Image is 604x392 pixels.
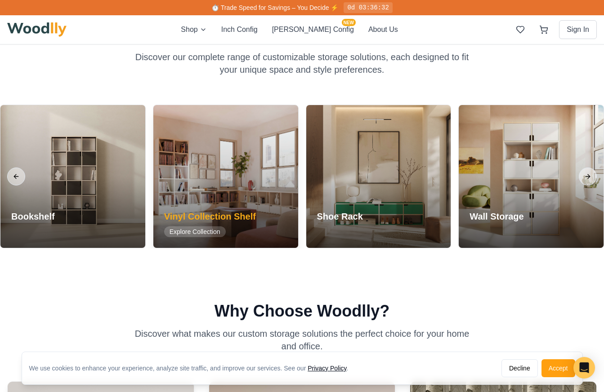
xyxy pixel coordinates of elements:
h3: Vinyl Collection Shelf [164,210,256,223]
img: Woodlly [7,22,67,37]
a: Privacy Policy [308,365,346,372]
h3: Shoe Rack [317,210,379,223]
span: ⏱️ Trade Speed for Savings – You Decide ⚡ [211,4,338,11]
button: Decline [501,359,538,377]
h3: Bookshelf [11,210,73,223]
h3: Wall Storage [470,210,531,223]
button: Shop [181,24,206,35]
div: Open Intercom Messenger [573,357,595,379]
div: 0d 03:36:32 [344,2,392,13]
p: Discover our complete range of customizable storage solutions, each designed to fit your unique s... [130,51,475,76]
button: Inch Config [221,24,258,35]
h2: Why Choose Woodlly? [7,302,597,320]
button: [PERSON_NAME] ConfigNEW [272,24,354,35]
button: About Us [368,24,398,35]
span: Explore Collection [164,226,226,237]
span: NEW [342,19,356,26]
div: We use cookies to enhance your experience, analyze site traffic, and improve our services. See our . [29,364,356,373]
p: Discover what makes our custom storage solutions the perfect choice for your home and office. [130,327,475,352]
button: Sign In [559,20,597,39]
button: Accept [541,359,575,377]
